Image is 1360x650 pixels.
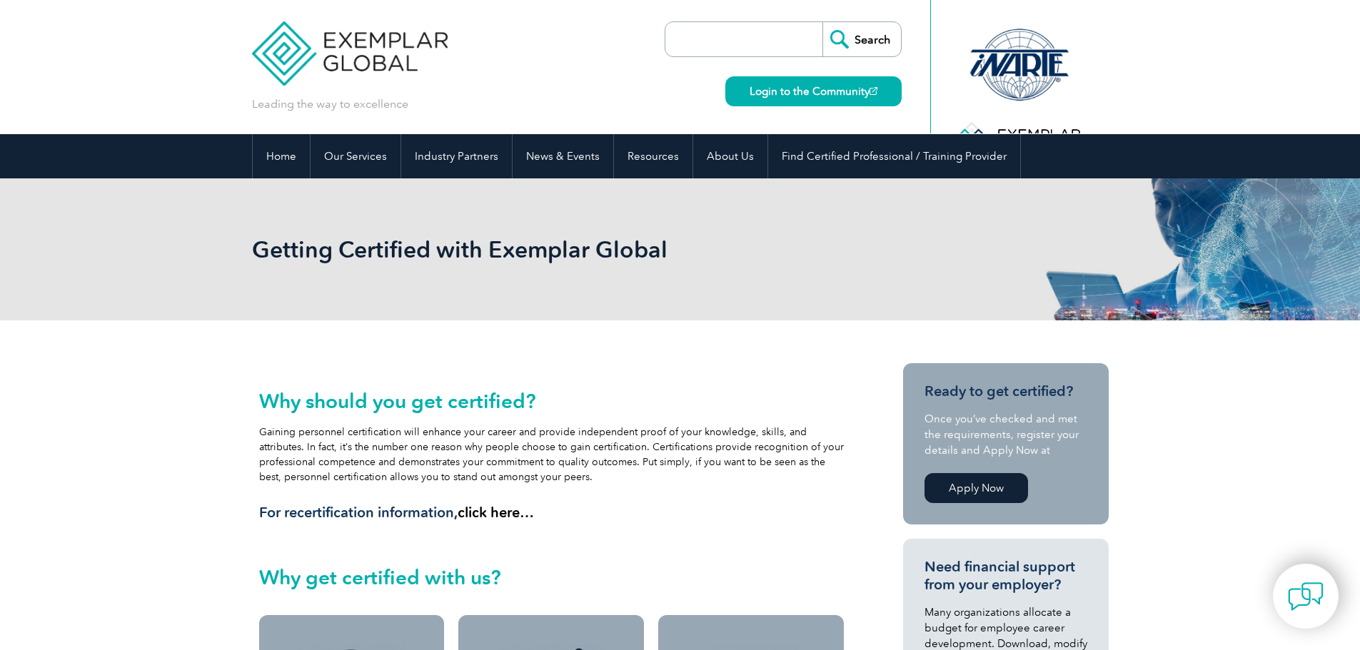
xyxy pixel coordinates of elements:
[259,504,845,522] h3: For recertification information,
[768,134,1020,178] a: Find Certified Professional / Training Provider
[925,473,1028,503] a: Apply Now
[925,558,1087,594] h3: Need financial support from your employer?
[253,134,310,178] a: Home
[725,76,902,106] a: Login to the Community
[259,390,845,412] h2: Why should you get certified?
[311,134,401,178] a: Our Services
[925,411,1087,458] p: Once you’ve checked and met the requirements, register your details and Apply Now at
[693,134,767,178] a: About Us
[1288,579,1324,614] img: contact-chat.png
[870,87,877,95] img: open_square.png
[822,22,901,56] input: Search
[259,566,845,589] h2: Why get certified with us?
[252,96,408,112] p: Leading the way to excellence
[513,134,613,178] a: News & Events
[614,134,692,178] a: Resources
[925,382,1087,400] h3: Ready to get certified?
[458,504,534,521] a: click here…
[401,134,512,178] a: Industry Partners
[252,235,800,263] h1: Getting Certified with Exemplar Global
[259,390,845,522] div: Gaining personnel certification will enhance your career and provide independent proof of your kn...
